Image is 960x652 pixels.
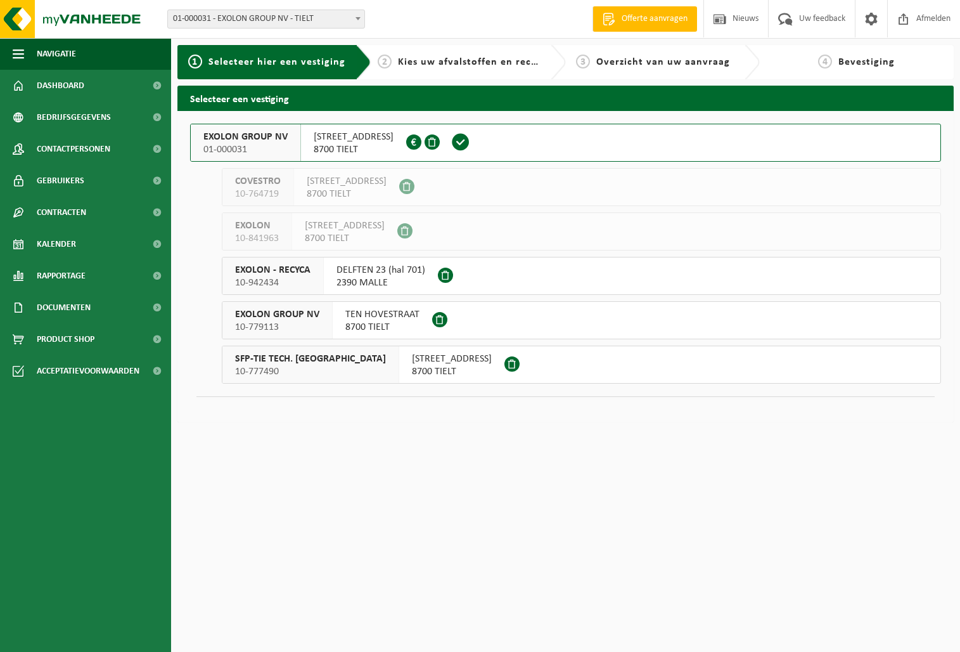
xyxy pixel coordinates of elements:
span: Contracten [37,197,86,228]
span: Gebruikers [37,165,84,197]
span: [STREET_ADDRESS] [307,175,387,188]
span: 10-942434 [235,277,310,289]
span: Documenten [37,292,91,323]
span: 10-779113 [235,321,319,334]
span: COVESTRO [235,175,281,188]
button: EXOLON GROUP NV 10-779113 TEN HOVESTRAAT8700 TIELT [222,301,941,339]
span: Offerte aanvragen [618,13,691,25]
span: 8700 TIELT [314,143,394,156]
span: 3 [576,55,590,68]
span: 4 [818,55,832,68]
span: SFP-TIE TECH. [GEOGRAPHIC_DATA] [235,353,386,365]
span: Contactpersonen [37,133,110,165]
span: 8700 TIELT [345,321,419,334]
span: Rapportage [37,260,86,292]
span: DELFTEN 23 (hal 701) [336,264,425,277]
span: [STREET_ADDRESS] [305,219,385,232]
span: Kies uw afvalstoffen en recipiënten [398,57,572,67]
span: 01-000031 [203,143,288,156]
span: Acceptatievoorwaarden [37,355,139,387]
span: Overzicht van uw aanvraag [596,57,730,67]
span: [STREET_ADDRESS] [412,353,492,365]
span: Navigatie [37,38,76,70]
span: 2390 MALLE [336,277,425,289]
span: EXOLON GROUP NV [203,131,288,143]
span: 10-841963 [235,232,279,245]
span: EXOLON - RECYCA [235,264,310,277]
span: 8700 TIELT [305,232,385,245]
span: Bevestiging [838,57,895,67]
span: 1 [188,55,202,68]
button: SFP-TIE TECH. [GEOGRAPHIC_DATA] 10-777490 [STREET_ADDRESS]8700 TIELT [222,346,941,384]
span: TEN HOVESTRAAT [345,308,419,321]
span: Kalender [37,228,76,260]
span: 8700 TIELT [412,365,492,378]
span: 10-764719 [235,188,281,200]
span: Bedrijfsgegevens [37,101,111,133]
span: 01-000031 - EXOLON GROUP NV - TIELT [167,10,365,29]
a: Offerte aanvragen [592,6,697,32]
span: 2 [378,55,392,68]
button: EXOLON GROUP NV 01-000031 [STREET_ADDRESS]8700 TIELT [190,124,941,162]
span: Product Shop [37,323,94,355]
span: 01-000031 - EXOLON GROUP NV - TIELT [168,10,364,28]
span: EXOLON [235,219,279,232]
span: EXOLON GROUP NV [235,308,319,321]
span: Selecteer hier een vestiging [208,57,345,67]
h2: Selecteer een vestiging [177,86,954,110]
span: Dashboard [37,70,84,101]
span: 10-777490 [235,365,386,378]
button: EXOLON - RECYCA 10-942434 DELFTEN 23 (hal 701)2390 MALLE [222,257,941,295]
span: 8700 TIELT [307,188,387,200]
span: [STREET_ADDRESS] [314,131,394,143]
